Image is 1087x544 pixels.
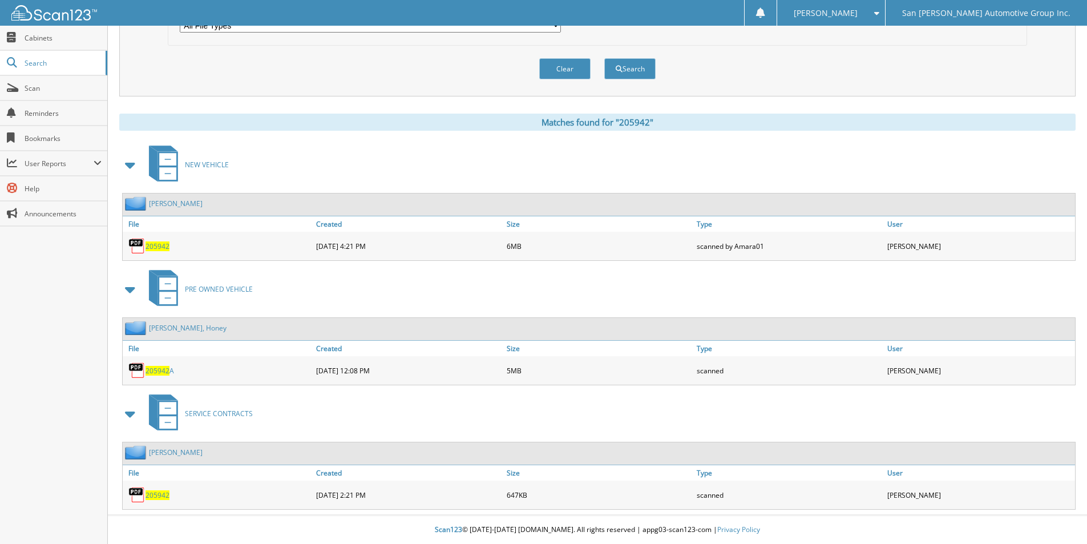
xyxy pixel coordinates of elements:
span: User Reports [25,159,94,168]
div: scanned [694,483,884,506]
a: Type [694,465,884,481]
span: Scan [25,83,102,93]
a: Created [313,465,504,481]
a: NEW VEHICLE [142,142,229,187]
a: Size [504,216,694,232]
div: Matches found for "205942" [119,114,1076,131]
span: SERVICE CONTRACTS [185,409,253,418]
a: 205942 [146,490,169,500]
span: Reminders [25,108,102,118]
div: 6MB [504,235,694,257]
img: scan123-logo-white.svg [11,5,97,21]
iframe: Chat Widget [1030,489,1087,544]
div: 5MB [504,359,694,382]
img: PDF.png [128,486,146,503]
span: Announcements [25,209,102,219]
div: scanned by Amara01 [694,235,884,257]
img: PDF.png [128,237,146,255]
span: Cabinets [25,33,102,43]
div: [DATE] 12:08 PM [313,359,504,382]
img: PDF.png [128,362,146,379]
a: PRE OWNED VEHICLE [142,267,253,312]
div: © [DATE]-[DATE] [DOMAIN_NAME]. All rights reserved | appg03-scan123-com | [108,516,1087,544]
a: SERVICE CONTRACTS [142,391,253,436]
div: [PERSON_NAME] [884,483,1075,506]
a: Type [694,341,884,356]
button: Search [604,58,656,79]
button: Clear [539,58,591,79]
a: [PERSON_NAME] [149,199,203,208]
span: 205942 [146,366,169,376]
span: San [PERSON_NAME] Automotive Group Inc. [902,10,1070,17]
a: 205942 [146,241,169,251]
a: File [123,465,313,481]
div: [PERSON_NAME] [884,359,1075,382]
a: Type [694,216,884,232]
img: folder2.png [125,196,149,211]
a: User [884,216,1075,232]
span: Bookmarks [25,134,102,143]
a: Created [313,341,504,356]
a: User [884,341,1075,356]
div: [PERSON_NAME] [884,235,1075,257]
span: [PERSON_NAME] [794,10,858,17]
img: folder2.png [125,445,149,460]
span: NEW VEHICLE [185,160,229,170]
a: Size [504,341,694,356]
div: [DATE] 2:21 PM [313,483,504,506]
span: Help [25,184,102,194]
a: Privacy Policy [717,525,760,534]
span: Search [25,58,100,68]
a: File [123,216,313,232]
a: Size [504,465,694,481]
span: Scan123 [435,525,462,534]
a: [PERSON_NAME], Honey [149,323,227,333]
a: User [884,465,1075,481]
a: Created [313,216,504,232]
a: [PERSON_NAME] [149,448,203,457]
a: File [123,341,313,356]
div: scanned [694,359,884,382]
span: PRE OWNED VEHICLE [185,284,253,294]
a: 205942A [146,366,174,376]
div: [DATE] 4:21 PM [313,235,504,257]
div: 647KB [504,483,694,506]
img: folder2.png [125,321,149,335]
